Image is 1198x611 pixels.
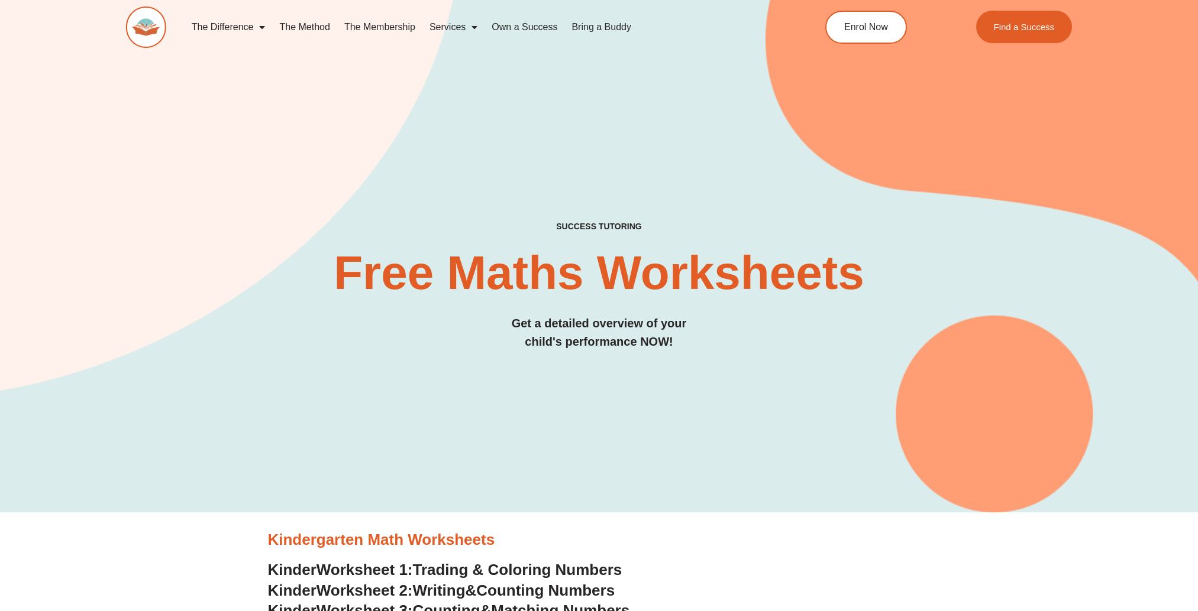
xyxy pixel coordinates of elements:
a: Own a Success [485,14,564,41]
h4: SUCCESS TUTORING​ [126,222,1073,232]
h3: Get a detailed overview of your child's performance NOW! [126,314,1073,351]
a: KinderWorksheet 2:Writing&Counting Numbers [268,581,615,599]
h2: Free Maths Worksheets​ [126,249,1073,297]
nav: Menu [185,14,771,41]
a: Find a Success [976,11,1073,43]
a: KinderWorksheet 1:Trading & Coloring Numbers [268,561,622,578]
span: Counting Numbers [476,581,615,599]
span: Worksheet 1: [317,561,413,578]
a: The Difference [185,14,273,41]
a: The Membership [337,14,422,41]
a: Enrol Now [825,11,907,44]
h3: Kindergarten Math Worksheets [268,530,931,550]
a: The Method [272,14,337,41]
a: Services [422,14,485,41]
a: Bring a Buddy [564,14,638,41]
span: Enrol Now [844,22,888,32]
span: Kinder [268,581,317,599]
span: Kinder [268,561,317,578]
span: Worksheet 2: [317,581,413,599]
span: Writing [413,581,466,599]
span: Trading & Coloring Numbers [413,561,622,578]
span: Find a Success [994,22,1055,31]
